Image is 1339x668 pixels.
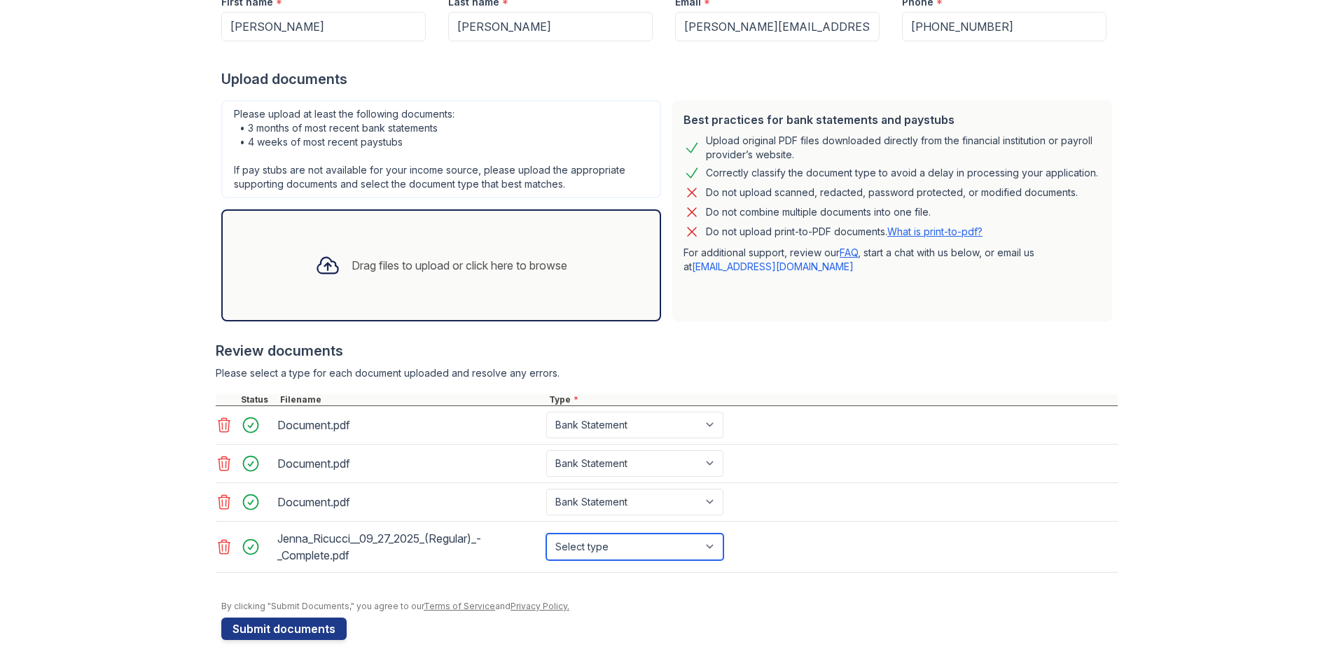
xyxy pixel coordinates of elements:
p: For additional support, review our , start a chat with us below, or email us at [684,246,1101,274]
a: Terms of Service [424,601,495,611]
a: [EMAIL_ADDRESS][DOMAIN_NAME] [692,260,854,272]
div: Upload original PDF files downloaded directly from the financial institution or payroll provider’... [706,134,1101,162]
button: Submit documents [221,618,347,640]
div: Correctly classify the document type to avoid a delay in processing your application. [706,165,1098,181]
div: Best practices for bank statements and paystubs [684,111,1101,128]
div: Please upload at least the following documents: • 3 months of most recent bank statements • 4 wee... [221,100,661,198]
p: Do not upload print-to-PDF documents. [706,225,983,239]
div: Document.pdf [277,414,541,436]
div: Review documents [216,341,1118,361]
div: By clicking "Submit Documents," you agree to our and [221,601,1118,612]
a: What is print-to-pdf? [887,225,983,237]
div: Type [546,394,1118,405]
div: Drag files to upload or click here to browse [352,257,567,274]
div: Do not upload scanned, redacted, password protected, or modified documents. [706,184,1078,201]
a: Privacy Policy. [511,601,569,611]
div: Filename [277,394,546,405]
div: Please select a type for each document uploaded and resolve any errors. [216,366,1118,380]
div: Document.pdf [277,491,541,513]
div: Status [238,394,277,405]
div: Document.pdf [277,452,541,475]
div: Jenna_Ricucci__09_27_2025_(Regular)_-_Complete.pdf [277,527,541,566]
a: FAQ [840,246,858,258]
div: Upload documents [221,69,1118,89]
div: Do not combine multiple documents into one file. [706,204,931,221]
